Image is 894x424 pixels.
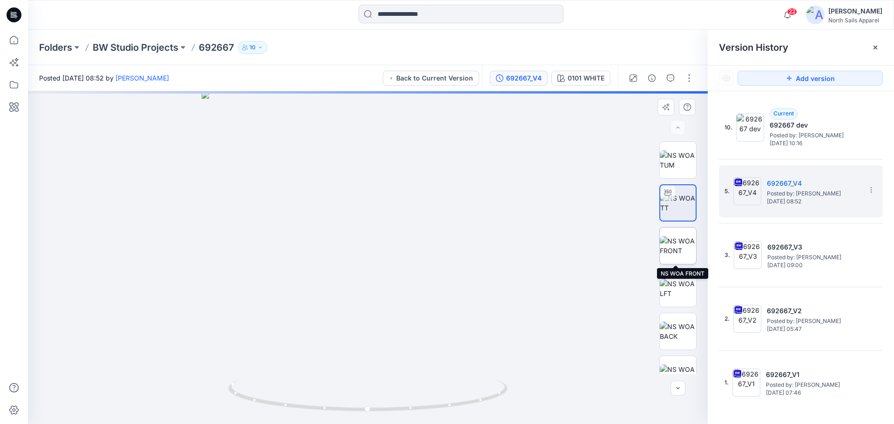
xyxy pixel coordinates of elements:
h5: 692667_V1 [766,369,859,380]
img: NS WOA TUM [660,364,696,384]
span: 22 [787,8,797,15]
img: NS WOA TUM [660,150,696,170]
button: Back to Current Version [383,71,479,86]
img: 692667 dev [736,114,764,141]
img: NS WOA TT [660,193,696,213]
span: Posted by: Kapila Kothalawala [767,253,860,262]
div: 0101 WHITE [568,73,604,83]
button: 0101 WHITE [551,71,610,86]
img: NS WOA BACK [660,322,696,341]
a: BW Studio Projects [93,41,178,54]
span: [DATE] 09:00 [767,262,860,269]
h5: 692667_V3 [767,242,860,253]
span: Posted by: Kapila Kothalawala [767,189,860,198]
button: Details [644,71,659,86]
img: NS WOA FRONT [660,236,696,256]
span: Version History [719,42,788,53]
h5: 692667_V4 [767,178,860,189]
span: Current [773,110,794,117]
span: 2. [725,315,730,323]
span: 3. [725,251,730,259]
span: Posted [DATE] 08:52 by [39,73,169,83]
p: 10 [250,42,256,53]
button: 10 [238,41,267,54]
button: Add version [738,71,883,86]
span: 1. [725,378,729,387]
button: Show Hidden Versions [719,71,734,86]
div: [PERSON_NAME] [828,6,882,17]
span: [DATE] 05:47 [767,326,860,332]
div: 692667_V4 [506,73,542,83]
p: 692667 [199,41,234,54]
img: avatar [806,6,825,24]
span: [DATE] 07:46 [766,390,859,396]
div: North Sails Apparel [828,17,882,24]
span: Posted by: Kapila Kothalawala [766,380,859,390]
span: [DATE] 10:16 [770,140,863,147]
img: NS WOA LFT [660,279,696,298]
button: Close [872,44,879,51]
span: 5. [725,187,730,195]
span: Posted by: Kapila Kothalawala [767,316,860,326]
a: [PERSON_NAME] [115,74,169,82]
span: [DATE] 08:52 [767,198,860,205]
img: 692667_V3 [734,241,762,269]
h5: 692667_V2 [767,305,860,316]
span: Posted by: Kapila Kothalawala [770,131,863,140]
span: 10. [725,123,732,132]
img: 692667_V2 [733,305,761,333]
img: 692667_V4 [733,177,761,205]
a: Folders [39,41,72,54]
button: 692667_V4 [490,71,548,86]
img: 692667_V1 [732,369,760,397]
h5: 692667 dev [770,120,863,131]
